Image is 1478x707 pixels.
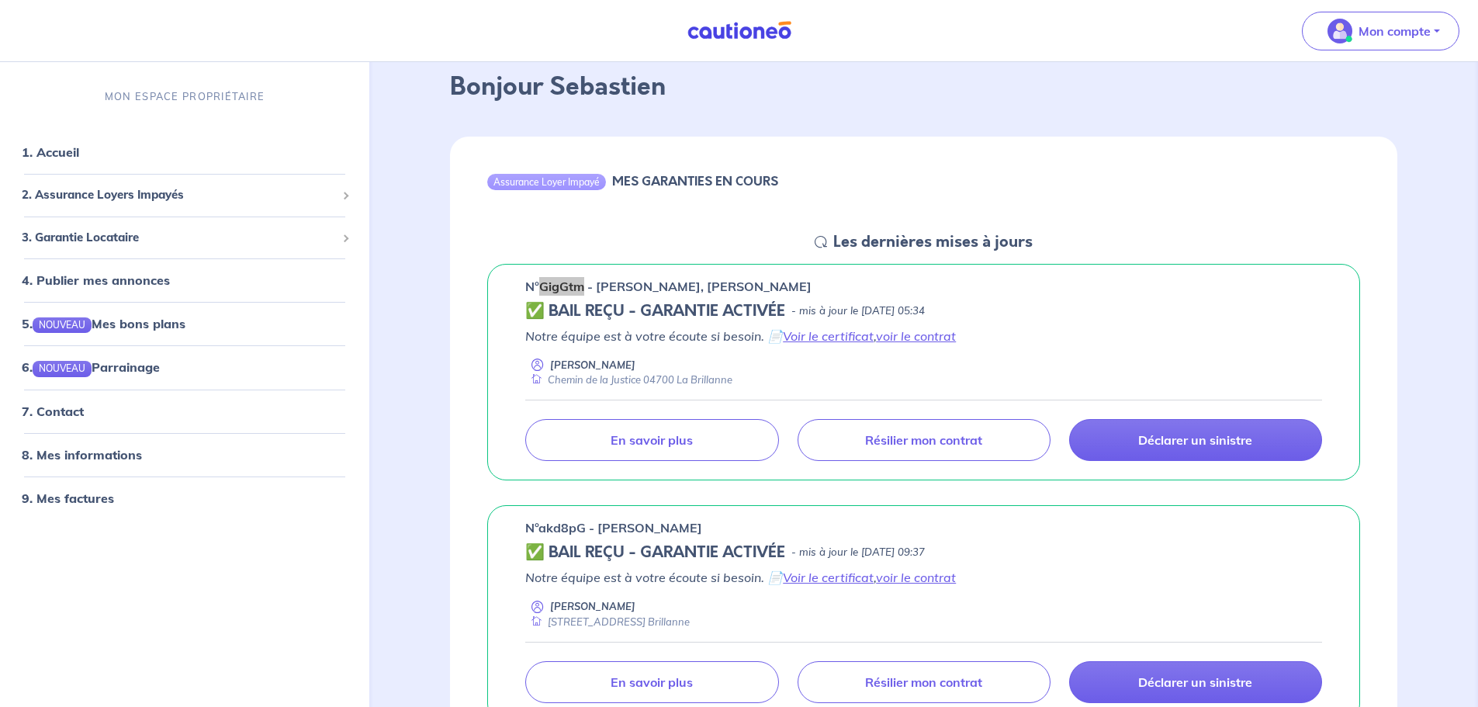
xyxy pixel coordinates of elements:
[6,137,363,168] div: 1. Accueil
[876,328,956,344] a: voir le contrat
[6,265,363,296] div: 4. Publier mes annonces
[1359,22,1431,40] p: Mon compte
[105,89,265,104] p: MON ESPACE PROPRIÉTAIRE
[487,174,606,189] div: Assurance Loyer Impayé
[865,674,982,690] p: Résilier mon contrat
[833,233,1033,251] h5: Les dernières mises à jours
[525,615,690,629] div: [STREET_ADDRESS] Brillanne
[611,674,693,690] p: En savoir plus
[791,303,925,319] p: - mis à jour le [DATE] 05:34
[550,599,635,614] p: [PERSON_NAME]
[611,432,693,448] p: En savoir plus
[550,358,635,373] p: [PERSON_NAME]
[22,490,114,506] a: 9. Mes factures
[525,543,785,562] h5: ✅ BAIL REÇU - GARANTIE ACTIVÉE
[525,327,1322,345] p: Notre équipe est à votre écoute si besoin. 📄 ,
[6,483,363,514] div: 9. Mes factures
[525,419,778,461] a: En savoir plus
[22,144,79,160] a: 1. Accueil
[525,373,732,387] div: Chemin de la Justice 04700 La Brillanne
[798,661,1051,703] a: Résilier mon contrat
[450,68,1397,106] p: Bonjour Sebastien
[1069,419,1322,461] a: Déclarer un sinistre
[525,277,812,296] p: n°GigGtm - [PERSON_NAME], [PERSON_NAME]
[22,447,142,463] a: 8. Mes informations
[22,229,336,247] span: 3. Garantie Locataire
[865,432,982,448] p: Résilier mon contrat
[6,223,363,253] div: 3. Garantie Locataire
[1138,674,1252,690] p: Déclarer un sinistre
[798,419,1051,461] a: Résilier mon contrat
[1327,19,1352,43] img: illu_account_valid_menu.svg
[6,180,363,210] div: 2. Assurance Loyers Impayés
[525,302,1322,321] div: state: CONTRACT-VALIDATED, Context: NEW,MAYBE-CERTIFICATE,RELATIONSHIP,LESSOR-DOCUMENTS
[525,518,702,537] p: n°akd8pG - [PERSON_NAME]
[525,302,785,321] h5: ✅ BAIL REÇU - GARANTIE ACTIVÉE
[783,570,874,585] a: Voir le certificat
[525,568,1322,587] p: Notre équipe est à votre écoute si besoin. 📄 ,
[22,359,160,375] a: 6.NOUVEAUParrainage
[22,272,170,288] a: 4. Publier mes annonces
[1069,661,1322,703] a: Déclarer un sinistre
[22,186,336,204] span: 2. Assurance Loyers Impayés
[6,396,363,427] div: 7. Contact
[22,316,185,331] a: 5.NOUVEAUMes bons plans
[525,543,1322,562] div: state: CONTRACT-VALIDATED, Context: NEW,CHOOSE-CERTIFICATE,ALONE,LESSOR-DOCUMENTS
[6,439,363,470] div: 8. Mes informations
[22,404,84,419] a: 7. Contact
[791,545,925,560] p: - mis à jour le [DATE] 09:37
[1138,432,1252,448] p: Déclarer un sinistre
[525,661,778,703] a: En savoir plus
[681,21,798,40] img: Cautioneo
[783,328,874,344] a: Voir le certificat
[612,174,778,189] h6: MES GARANTIES EN COURS
[876,570,956,585] a: voir le contrat
[6,352,363,383] div: 6.NOUVEAUParrainage
[6,308,363,339] div: 5.NOUVEAUMes bons plans
[1302,12,1459,50] button: illu_account_valid_menu.svgMon compte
